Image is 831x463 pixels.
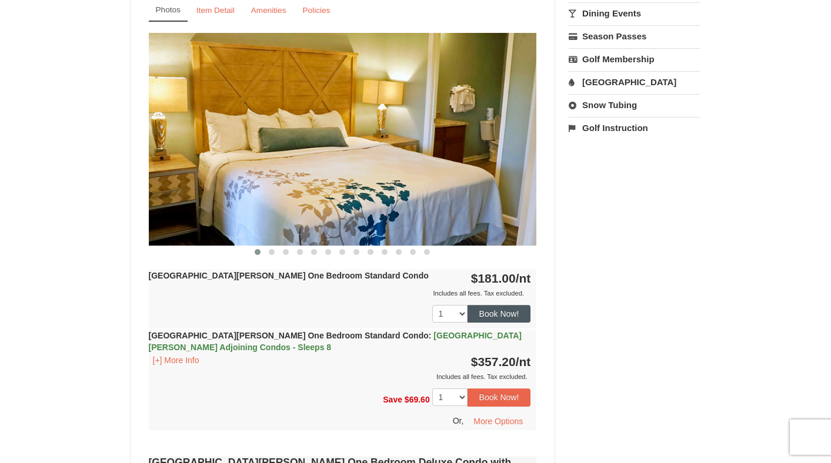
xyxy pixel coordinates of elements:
[468,305,531,323] button: Book Now!
[149,271,429,280] strong: [GEOGRAPHIC_DATA][PERSON_NAME] One Bedroom Standard Condo
[569,94,700,116] a: Snow Tubing
[466,412,530,430] button: More Options
[251,6,286,15] small: Amenities
[149,287,531,299] div: Includes all fees. Tax excluded.
[156,5,181,14] small: Photos
[302,6,330,15] small: Policies
[149,331,522,352] strong: [GEOGRAPHIC_DATA][PERSON_NAME] One Bedroom Standard Condo
[468,388,531,406] button: Book Now!
[429,331,432,340] span: :
[149,33,537,245] img: 18876286-121-55434444.jpg
[569,71,700,93] a: [GEOGRAPHIC_DATA]
[196,6,235,15] small: Item Detail
[149,354,203,367] button: [+] More Info
[569,2,700,24] a: Dining Events
[383,395,402,404] span: Save
[516,271,531,285] span: /nt
[516,355,531,368] span: /nt
[569,25,700,47] a: Season Passes
[149,371,531,383] div: Includes all fees. Tax excluded.
[471,271,531,285] strong: $181.00
[569,117,700,139] a: Golf Instruction
[405,395,430,404] span: $69.60
[471,355,516,368] span: $357.20
[453,415,464,425] span: Or,
[569,48,700,70] a: Golf Membership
